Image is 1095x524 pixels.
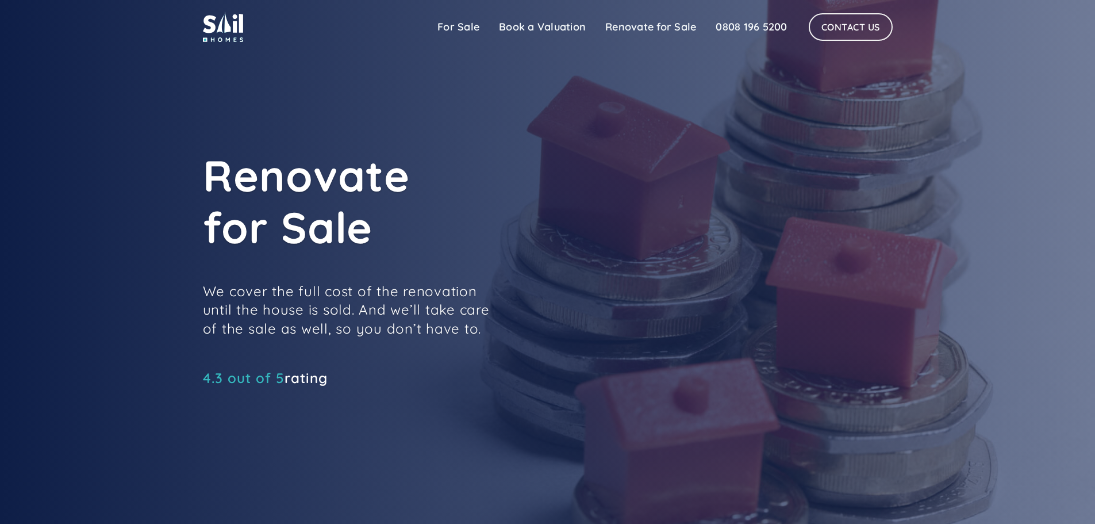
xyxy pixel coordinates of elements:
a: Book a Valuation [489,16,595,39]
a: Contact Us [809,13,893,41]
div: rating [203,372,328,384]
a: For Sale [428,16,489,39]
a: 4.3 out of 5rating [203,372,328,384]
iframe: Customer reviews powered by Trustpilot [203,389,375,403]
a: 0808 196 5200 [706,16,797,39]
p: We cover the full cost of the renovation until the house is sold. And we’ll take care of the sale... [203,282,490,338]
h1: Renovate for Sale [203,150,720,253]
span: 4.3 out of 5 [203,369,285,387]
img: sail home logo [203,12,243,42]
a: Renovate for Sale [595,16,706,39]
